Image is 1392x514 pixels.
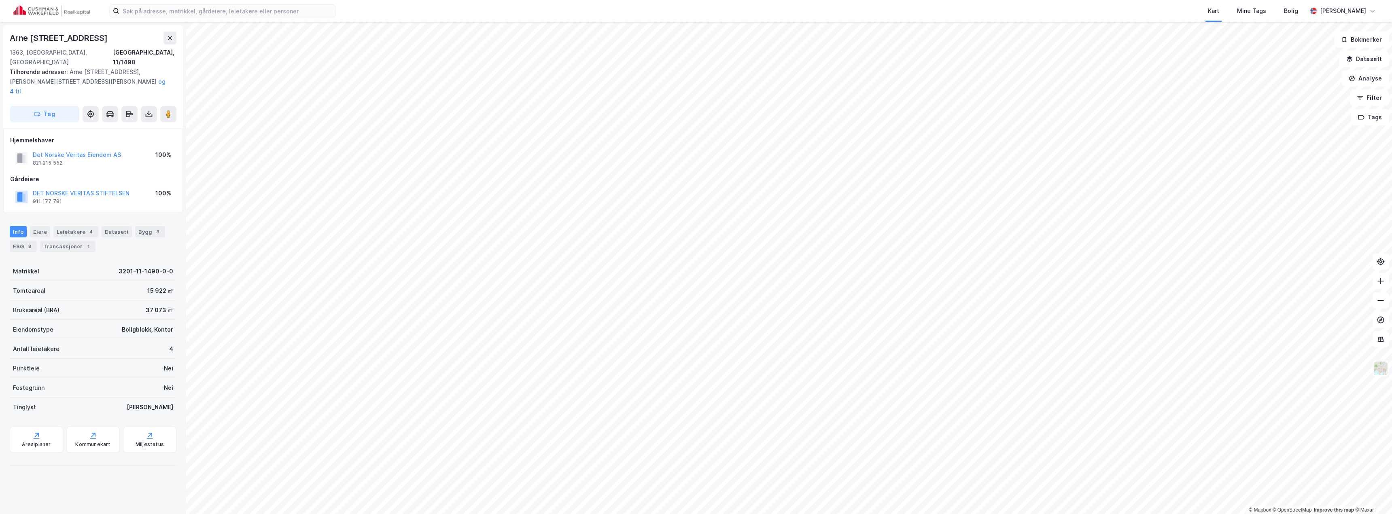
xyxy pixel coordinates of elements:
iframe: Chat Widget [1352,475,1392,514]
div: Punktleie [13,364,40,373]
div: Tomteareal [13,286,45,296]
button: Tags [1351,109,1389,125]
a: Mapbox [1249,507,1271,513]
div: Arne [STREET_ADDRESS], [PERSON_NAME][STREET_ADDRESS][PERSON_NAME] [10,67,170,96]
div: 911 177 781 [33,198,62,205]
div: Kommunekart [75,441,110,448]
div: Nei [164,383,173,393]
div: Bolig [1284,6,1298,16]
div: 100% [155,150,171,160]
div: ESG [10,241,37,252]
div: 3 [154,228,162,236]
div: Kontrollprogram for chat [1352,475,1392,514]
button: Bokmerker [1334,32,1389,48]
div: Transaksjoner [40,241,95,252]
div: 1363, [GEOGRAPHIC_DATA], [GEOGRAPHIC_DATA] [10,48,113,67]
div: 100% [155,188,171,198]
div: Leietakere [53,226,98,237]
img: cushman-wakefield-realkapital-logo.202ea83816669bd177139c58696a8fa1.svg [13,5,90,17]
div: [GEOGRAPHIC_DATA], 11/1490 [113,48,176,67]
input: Søk på adresse, matrikkel, gårdeiere, leietakere eller personer [119,5,335,17]
div: Arealplaner [22,441,51,448]
div: Gårdeiere [10,174,176,184]
div: Matrikkel [13,267,39,276]
div: Boligblokk, Kontor [122,325,173,334]
div: 3201-11-1490-0-0 [119,267,173,276]
div: Info [10,226,27,237]
div: 1 [84,242,92,250]
div: [PERSON_NAME] [1320,6,1366,16]
button: Datasett [1339,51,1389,67]
div: Miljøstatus [136,441,164,448]
div: 821 215 552 [33,160,62,166]
div: Bygg [135,226,165,237]
a: OpenStreetMap [1273,507,1312,513]
a: Improve this map [1314,507,1354,513]
div: Arne [STREET_ADDRESS] [10,32,109,44]
div: Eiendomstype [13,325,53,334]
span: Tilhørende adresser: [10,68,70,75]
div: Tinglyst [13,402,36,412]
div: Datasett [102,226,132,237]
div: Mine Tags [1237,6,1266,16]
div: Festegrunn [13,383,45,393]
div: 37 073 ㎡ [146,305,173,315]
div: 4 [169,344,173,354]
div: Antall leietakere [13,344,59,354]
div: Nei [164,364,173,373]
div: Bruksareal (BRA) [13,305,59,315]
button: Filter [1350,90,1389,106]
div: 4 [87,228,95,236]
button: Tag [10,106,79,122]
div: [PERSON_NAME] [127,402,173,412]
div: Hjemmelshaver [10,135,176,145]
img: Z [1373,361,1388,376]
div: 8 [25,242,34,250]
button: Analyse [1342,70,1389,87]
div: Kart [1208,6,1219,16]
div: 15 922 ㎡ [147,286,173,296]
div: Eiere [30,226,50,237]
